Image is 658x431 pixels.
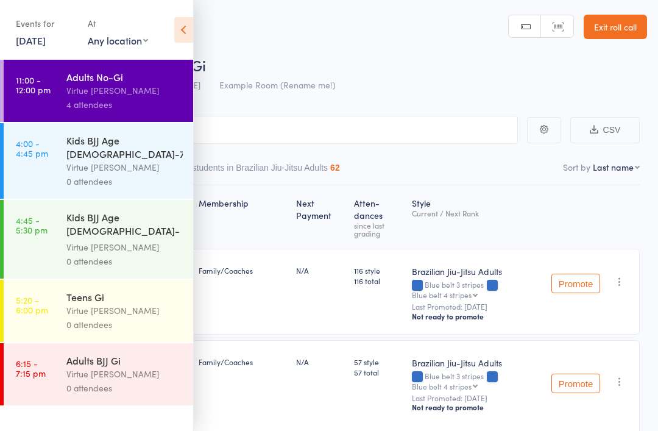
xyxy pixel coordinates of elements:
div: Atten­dances [349,191,407,243]
div: Blue belt 3 stripes [412,280,542,299]
span: Example Room (Rename me!) [219,79,336,91]
div: Not ready to promote [412,402,542,412]
div: 0 attendees [66,254,183,268]
div: Teens Gi [66,290,183,304]
button: Other students in Brazilian Jiu-Jitsu Adults62 [169,157,340,185]
small: Last Promoted: [DATE] [412,394,542,402]
div: Blue belt 3 stripes [412,372,542,390]
button: Promote [551,274,600,293]
a: 6:15 -7:15 pmAdults BJJ GiVirtue [PERSON_NAME]0 attendees [4,343,193,405]
div: Virtue [PERSON_NAME] [66,304,183,318]
time: 5:20 - 6:00 pm [16,295,48,315]
div: 0 attendees [66,381,183,395]
input: Search by name [18,116,518,144]
div: Virtue [PERSON_NAME] [66,84,183,98]
a: 4:00 -4:45 pmKids BJJ Age [DEMOGRAPHIC_DATA]-7yrsVirtue [PERSON_NAME]0 attendees [4,123,193,199]
div: Kids BJJ Age [DEMOGRAPHIC_DATA]-[DEMOGRAPHIC_DATA] and Teens [66,210,183,240]
time: 4:45 - 5:30 pm [16,215,48,235]
div: 62 [330,163,340,173]
span: 57 total [354,367,402,377]
div: Blue belt 4 stripes [412,382,472,390]
label: Sort by [563,161,590,173]
button: CSV [570,117,640,143]
div: Adults BJJ Gi [66,354,183,367]
a: 4:45 -5:30 pmKids BJJ Age [DEMOGRAPHIC_DATA]-[DEMOGRAPHIC_DATA] and TeensVirtue [PERSON_NAME]0 at... [4,200,193,279]
time: 11:00 - 12:00 pm [16,75,51,94]
div: Membership [194,191,291,243]
div: Style [407,191,547,243]
div: Family/Coaches [199,265,286,276]
div: Adults No-Gi [66,70,183,84]
div: 0 attendees [66,318,183,332]
time: 6:15 - 7:15 pm [16,358,46,378]
button: Promote [551,374,600,393]
div: Next Payment [291,191,350,243]
div: Events for [16,13,76,34]
div: Last name [593,161,634,173]
div: At [88,13,148,34]
a: 5:20 -6:00 pmTeens GiVirtue [PERSON_NAME]0 attendees [4,280,193,342]
div: Virtue [PERSON_NAME] [66,160,183,174]
div: 4 attendees [66,98,183,112]
div: Not ready to promote [412,312,542,321]
div: Brazilian Jiu-Jitsu Adults [412,265,542,277]
div: Brazilian Jiu-Jitsu Adults [412,357,542,369]
div: Any location [88,34,148,47]
div: Blue belt 4 stripes [412,291,472,299]
div: 0 attendees [66,174,183,188]
a: [DATE] [16,34,46,47]
div: Family/Coaches [199,357,286,367]
a: 11:00 -12:00 pmAdults No-GiVirtue [PERSON_NAME]4 attendees [4,60,193,122]
div: Current / Next Rank [412,209,542,217]
div: Virtue [PERSON_NAME] [66,367,183,381]
div: N/A [296,357,345,367]
div: N/A [296,265,345,276]
div: Virtue [PERSON_NAME] [66,240,183,254]
span: 57 style [354,357,402,367]
a: Exit roll call [584,15,647,39]
div: since last grading [354,221,402,237]
span: 116 style [354,265,402,276]
div: Kids BJJ Age [DEMOGRAPHIC_DATA]-7yrs [66,134,183,160]
small: Last Promoted: [DATE] [412,302,542,311]
span: 116 total [354,276,402,286]
time: 4:00 - 4:45 pm [16,138,48,158]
